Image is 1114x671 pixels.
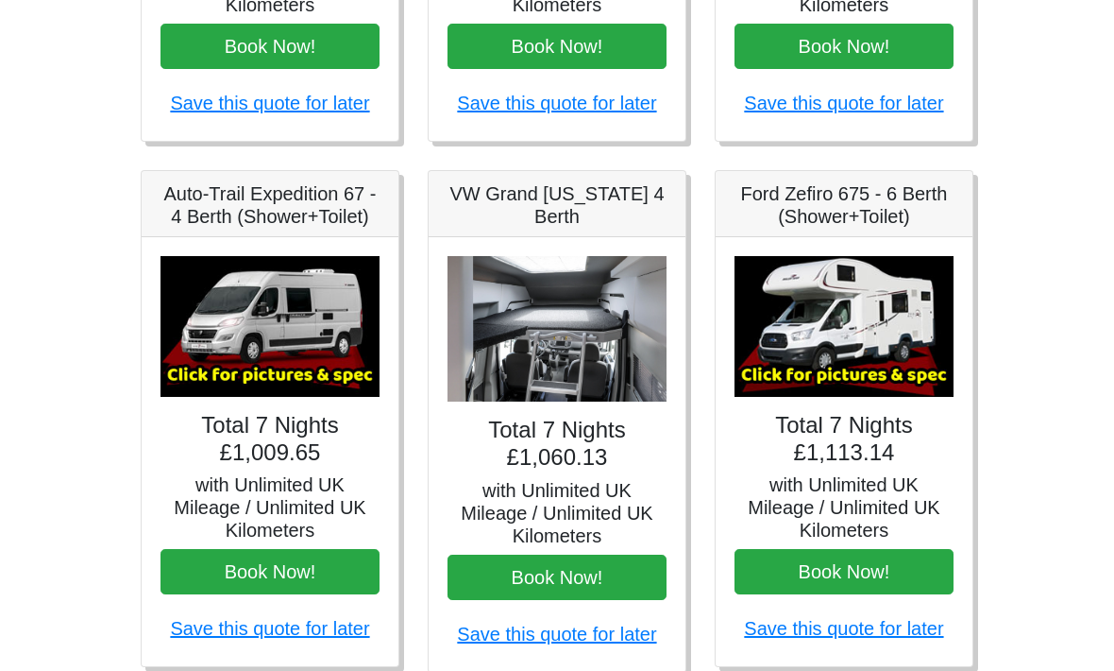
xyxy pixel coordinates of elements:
[447,555,667,600] button: Book Now!
[170,93,369,113] a: Save this quote for later
[160,412,380,467] h4: Total 7 Nights £1,009.65
[170,618,369,639] a: Save this quote for later
[734,412,954,467] h4: Total 7 Nights £1,113.14
[744,618,943,639] a: Save this quote for later
[457,93,656,113] a: Save this quote for later
[734,182,954,228] h5: Ford Zefiro 675 - 6 Berth (Shower+Toilet)
[734,24,954,69] button: Book Now!
[447,417,667,472] h4: Total 7 Nights £1,060.13
[160,182,380,228] h5: Auto-Trail Expedition 67 - 4 Berth (Shower+Toilet)
[734,256,954,397] img: Ford Zefiro 675 - 6 Berth (Shower+Toilet)
[160,473,380,542] h5: with Unlimited UK Mileage / Unlimited UK Kilometers
[447,479,667,547] h5: with Unlimited UK Mileage / Unlimited UK Kilometers
[160,549,380,594] button: Book Now!
[447,24,667,69] button: Book Now!
[734,473,954,542] h5: with Unlimited UK Mileage / Unlimited UK Kilometers
[734,549,954,594] button: Book Now!
[447,256,667,403] img: VW Grand California 4 Berth
[744,93,943,113] a: Save this quote for later
[457,624,656,645] a: Save this quote for later
[160,24,380,69] button: Book Now!
[447,182,667,228] h5: VW Grand [US_STATE] 4 Berth
[160,256,380,397] img: Auto-Trail Expedition 67 - 4 Berth (Shower+Toilet)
